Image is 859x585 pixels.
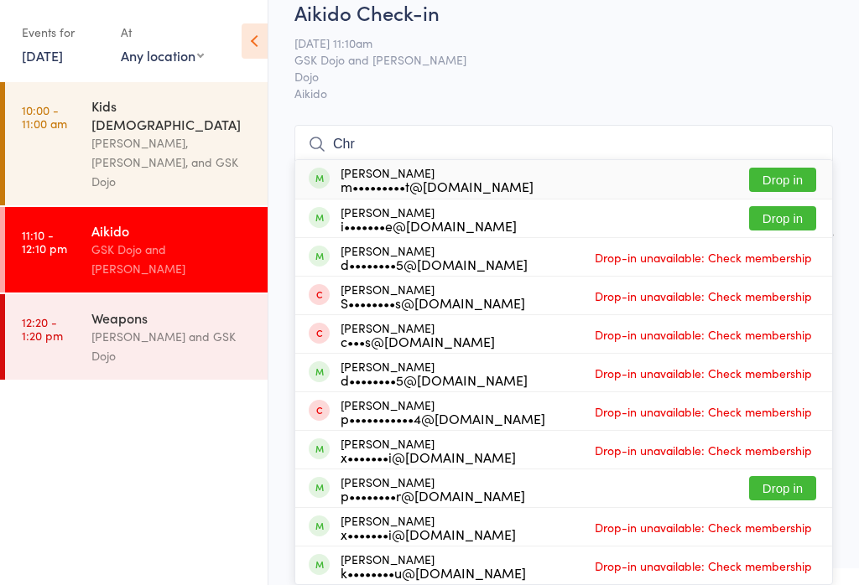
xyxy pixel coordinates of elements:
[341,450,516,463] div: x•••••••i@[DOMAIN_NAME]
[591,437,816,463] span: Drop-in unavailable: Check membership
[341,179,534,193] div: m•••••••••t@[DOMAIN_NAME]
[91,96,253,133] div: Kids [DEMOGRAPHIC_DATA]
[22,103,67,130] time: 10:00 - 11:00 am
[294,34,807,51] span: [DATE] 11:10am
[294,125,833,163] input: Search
[91,133,253,191] div: [PERSON_NAME], [PERSON_NAME], and GSK Dojo
[294,68,807,85] span: Dojo
[749,206,816,230] button: Drop in
[5,294,268,380] a: 12:20 -1:20 pmWeapons[PERSON_NAME] and GSK Dojo
[591,360,816,386] span: Drop-in unavailable: Check membership
[121,46,204,65] div: Any location
[91,221,253,240] div: Aikido
[5,207,268,292] a: 11:10 -12:10 pmAikidoGSK Dojo and [PERSON_NAME]
[341,552,526,579] div: [PERSON_NAME]
[5,82,268,205] a: 10:00 -11:00 amKids [DEMOGRAPHIC_DATA][PERSON_NAME], [PERSON_NAME], and GSK Dojo
[341,296,525,309] div: S••••••••s@[DOMAIN_NAME]
[91,327,253,365] div: [PERSON_NAME] and GSK Dojo
[341,166,534,193] div: [PERSON_NAME]
[341,321,495,348] div: [PERSON_NAME]
[341,412,545,425] div: p•••••••••••4@[DOMAIN_NAME]
[341,566,526,579] div: k••••••••u@[DOMAIN_NAME]
[341,514,516,541] div: [PERSON_NAME]
[341,257,528,271] div: d••••••••5@[DOMAIN_NAME]
[341,373,528,386] div: d••••••••5@[DOMAIN_NAME]
[341,489,525,502] div: p••••••••r@[DOMAIN_NAME]
[341,244,528,271] div: [PERSON_NAME]
[294,51,807,68] span: GSK Dojo and [PERSON_NAME]
[341,475,525,502] div: [PERSON_NAME]
[294,85,833,101] span: Aikido
[22,18,104,46] div: Events for
[591,553,816,578] span: Drop-in unavailable: Check membership
[91,308,253,327] div: Weapons
[591,283,816,308] span: Drop-in unavailable: Check membership
[341,398,545,425] div: [PERSON_NAME]
[341,360,528,386] div: [PERSON_NAME]
[749,168,816,192] button: Drop in
[341,334,495,348] div: c•••s@[DOMAIN_NAME]
[91,240,253,278] div: GSK Dojo and [PERSON_NAME]
[341,527,516,541] div: x•••••••i@[DOMAIN_NAME]
[22,228,67,255] time: 11:10 - 12:10 pm
[22,46,63,65] a: [DATE]
[341,437,516,463] div: [PERSON_NAME]
[341,205,517,232] div: [PERSON_NAME]
[591,245,816,270] span: Drop-in unavailable: Check membership
[749,476,816,500] button: Drop in
[341,282,525,309] div: [PERSON_NAME]
[121,18,204,46] div: At
[22,315,63,342] time: 12:20 - 1:20 pm
[591,322,816,347] span: Drop-in unavailable: Check membership
[591,515,816,540] span: Drop-in unavailable: Check membership
[591,399,816,424] span: Drop-in unavailable: Check membership
[341,219,517,232] div: i•••••••e@[DOMAIN_NAME]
